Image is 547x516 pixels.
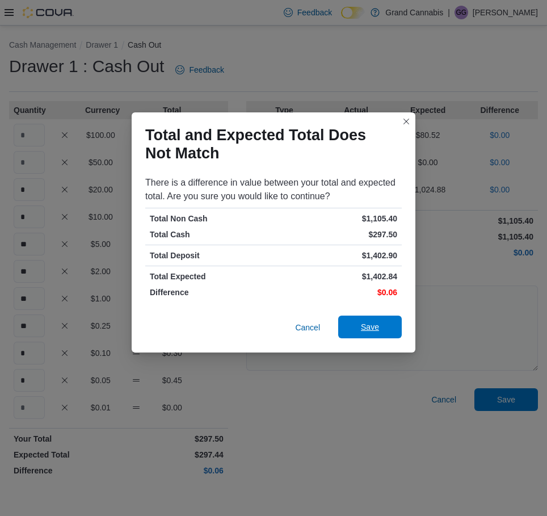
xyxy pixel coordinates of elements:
button: Closes this modal window [399,115,413,128]
span: Cancel [295,322,320,333]
p: $0.06 [276,287,397,298]
p: $1,402.90 [276,250,397,261]
h1: Total and Expected Total Does Not Match [145,126,393,162]
p: Total Deposit [150,250,271,261]
p: Total Cash [150,229,271,240]
p: $297.50 [276,229,397,240]
p: Total Expected [150,271,271,282]
span: Save [361,321,379,333]
p: $1,105.40 [276,213,397,224]
p: Total Non Cash [150,213,271,224]
p: Difference [150,287,271,298]
button: Save [338,316,402,338]
div: There is a difference in value between your total and expected total. Are you sure you would like... [145,176,402,203]
p: $1,402.84 [276,271,397,282]
button: Cancel [291,316,325,339]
